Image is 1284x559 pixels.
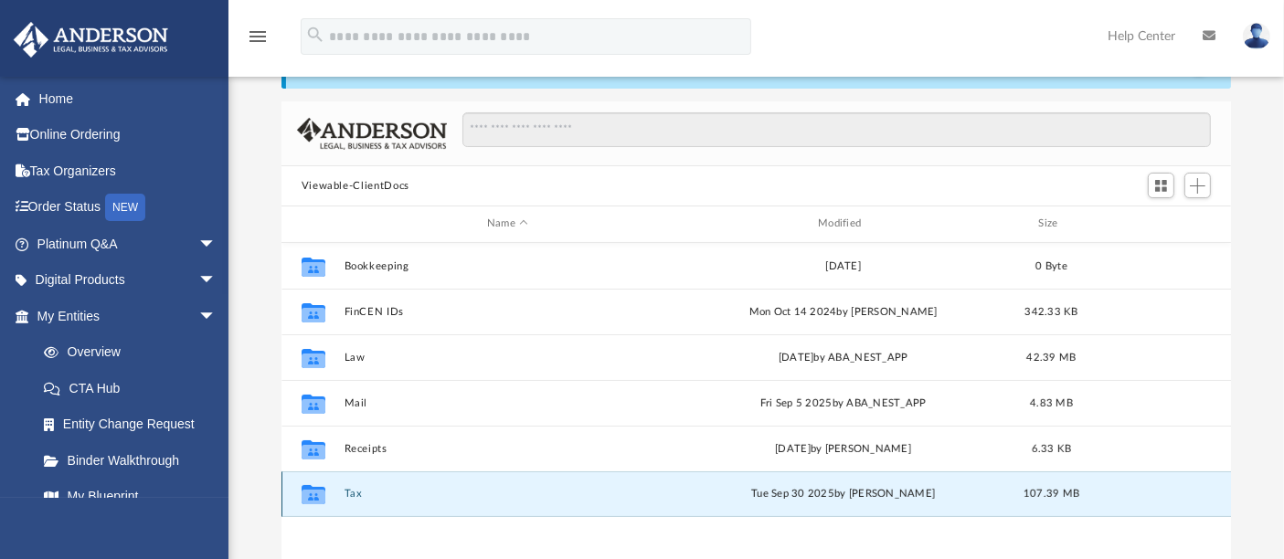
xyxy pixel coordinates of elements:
[344,306,671,318] button: FinCEN IDs
[13,117,244,153] a: Online Ordering
[1024,489,1079,499] span: 107.39 MB
[105,194,145,221] div: NEW
[247,26,269,47] i: menu
[462,112,1211,147] input: Search files and folders
[1243,23,1270,49] img: User Pic
[26,406,244,443] a: Entity Change Request
[305,25,325,45] i: search
[344,397,671,409] button: Mail
[290,216,335,232] div: id
[26,479,235,515] a: My Blueprint
[13,298,244,334] a: My Entitiesarrow_drop_down
[26,370,244,406] a: CTA Hub
[679,395,1006,411] div: Fri Sep 5 2025 by ABA_NEST_APP
[343,216,671,232] div: Name
[1024,306,1077,316] span: 342.33 KB
[344,352,671,364] button: Law
[679,349,1006,365] div: [DATE] by ABA_NEST_APP
[13,153,244,189] a: Tax Organizers
[247,35,269,47] a: menu
[13,262,244,299] a: Digital Productsarrow_drop_down
[198,298,235,335] span: arrow_drop_down
[13,226,244,262] a: Platinum Q&Aarrow_drop_down
[13,189,244,227] a: Order StatusNEW
[1031,443,1071,453] span: 6.33 KB
[198,226,235,263] span: arrow_drop_down
[1030,397,1073,407] span: 4.83 MB
[1096,216,1224,232] div: id
[1035,260,1067,270] span: 0 Byte
[679,258,1006,274] div: [DATE]
[679,486,1006,502] div: Tue Sep 30 2025 by [PERSON_NAME]
[1148,173,1175,198] button: Switch to Grid View
[26,442,244,479] a: Binder Walkthrough
[26,334,244,371] a: Overview
[344,260,671,272] button: Bookkeeping
[679,440,1006,457] div: [DATE] by [PERSON_NAME]
[302,178,409,195] button: Viewable-ClientDocs
[1026,352,1076,362] span: 42.39 MB
[198,262,235,300] span: arrow_drop_down
[8,22,174,58] img: Anderson Advisors Platinum Portal
[1014,216,1088,232] div: Size
[13,80,244,117] a: Home
[679,303,1006,320] div: Mon Oct 14 2024 by [PERSON_NAME]
[679,216,1007,232] div: Modified
[344,488,671,500] button: Tax
[1184,173,1212,198] button: Add
[344,443,671,455] button: Receipts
